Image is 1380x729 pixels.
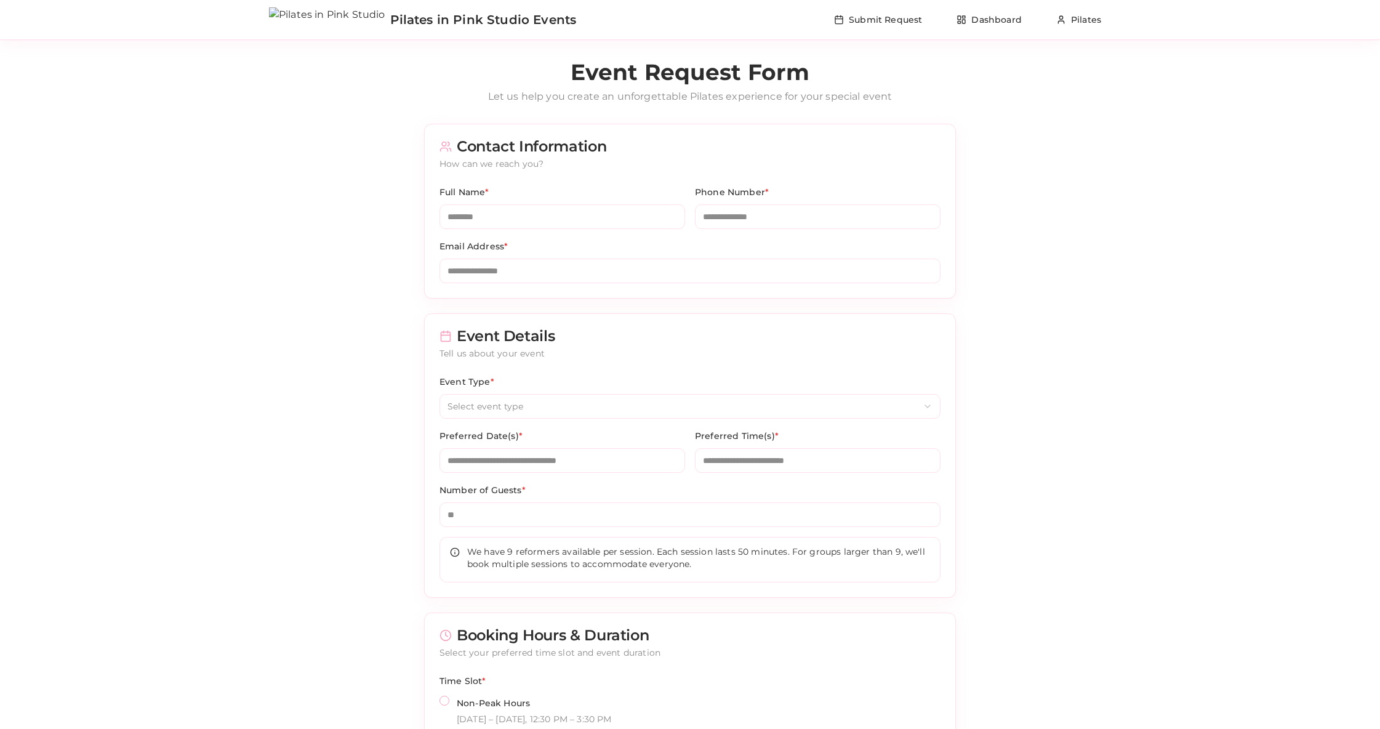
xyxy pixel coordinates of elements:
[269,7,385,32] img: Pilates in Pink Studio
[439,329,941,344] div: Event Details
[390,11,577,28] span: Pilates in Pink Studio Events
[1046,7,1111,32] button: Pilates
[424,89,956,104] p: Let us help you create an unforgettable Pilates experience for your special event
[439,376,494,387] label: Event Type
[457,698,530,709] label: Non-Peak Hours
[439,347,941,360] div: Tell us about your event
[424,60,956,84] h1: Event Request Form
[947,7,1031,32] button: Dashboard
[439,675,486,687] label: Time Slot
[695,430,779,441] label: Preferred Time(s)
[457,713,612,725] p: [DATE] – [DATE], 12:30 PM – 3:30 PM
[439,628,941,643] div: Booking Hours & Duration
[824,7,932,32] button: Submit Request
[439,646,941,659] div: Select your preferred time slot and event duration
[439,485,526,496] label: Number of Guests
[695,187,769,198] label: Phone Number
[439,430,523,441] label: Preferred Date(s)
[439,187,489,198] label: Full Name
[439,241,508,252] label: Email Address
[439,139,941,154] div: Contact Information
[450,546,930,570] div: We have 9 reformers available per session. Each session lasts 50 minutes. For groups larger than ...
[269,7,576,32] a: Pilates in Pink Studio Events
[439,158,941,170] div: How can we reach you?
